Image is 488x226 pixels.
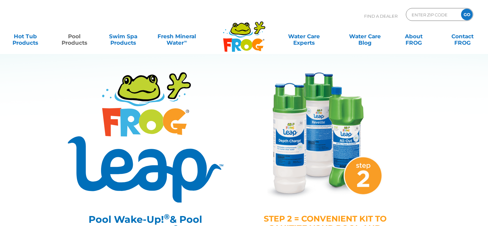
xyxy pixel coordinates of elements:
input: GO [461,9,473,20]
img: Frog Products Logo [219,13,269,52]
a: Hot TubProducts [6,30,44,43]
a: PoolProducts [55,30,93,43]
img: Product Logo [68,72,223,203]
a: ContactFROG [444,30,482,43]
p: Find A Dealer [364,8,398,24]
sup: ® [164,212,170,221]
a: AboutFROG [395,30,432,43]
a: Water CareExperts [273,30,335,43]
a: Swim SpaProducts [104,30,142,43]
a: Fresh MineralWater∞ [153,30,201,43]
sup: ∞ [184,39,187,44]
a: Water CareBlog [346,30,384,43]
